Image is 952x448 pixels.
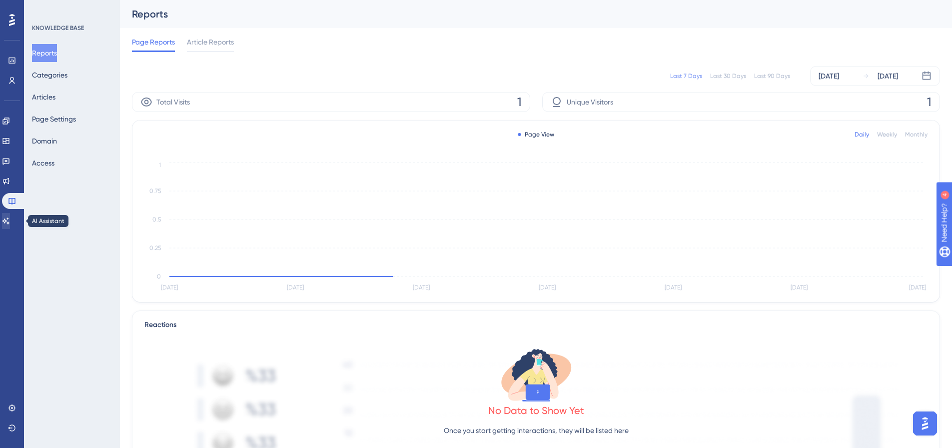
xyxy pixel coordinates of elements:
[32,44,57,62] button: Reports
[909,284,926,291] tspan: [DATE]
[910,408,940,438] iframe: UserGuiding AI Assistant Launcher
[32,24,84,32] div: KNOWLEDGE BASE
[665,284,682,291] tspan: [DATE]
[32,66,67,84] button: Categories
[23,2,62,14] span: Need Help?
[187,36,234,48] span: Article Reports
[156,96,190,108] span: Total Visits
[517,94,522,110] span: 1
[413,284,430,291] tspan: [DATE]
[710,72,746,80] div: Last 30 Days
[754,72,790,80] div: Last 90 Days
[878,70,898,82] div: [DATE]
[157,273,161,280] tspan: 0
[132,7,915,21] div: Reports
[539,284,556,291] tspan: [DATE]
[159,161,161,168] tspan: 1
[69,5,72,13] div: 4
[819,70,839,82] div: [DATE]
[32,88,55,106] button: Articles
[152,216,161,223] tspan: 0.5
[32,154,54,172] button: Access
[518,130,554,138] div: Page View
[32,132,57,150] button: Domain
[567,96,613,108] span: Unique Visitors
[905,130,928,138] div: Monthly
[144,319,928,331] div: Reactions
[287,284,304,291] tspan: [DATE]
[855,130,869,138] div: Daily
[877,130,897,138] div: Weekly
[670,72,702,80] div: Last 7 Days
[132,36,175,48] span: Page Reports
[161,284,178,291] tspan: [DATE]
[488,403,584,417] div: No Data to Show Yet
[444,424,629,436] p: Once you start getting interactions, they will be listed here
[149,244,161,251] tspan: 0.25
[927,94,932,110] span: 1
[149,187,161,194] tspan: 0.75
[32,110,76,128] button: Page Settings
[791,284,808,291] tspan: [DATE]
